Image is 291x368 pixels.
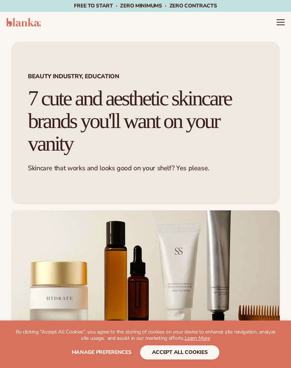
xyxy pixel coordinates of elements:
a: Learn More [185,335,210,342]
button: accept all cookies [140,345,220,359]
span: Beauty industry, Education [28,73,263,79]
h1: 7 cute and aesthetic skincare brands you'll want on your vanity [28,87,263,155]
button: Manage preferences [72,345,132,359]
summary: Menu [276,18,285,27]
img: logo [6,18,41,27]
span: Free to start · ZERO minimums · ZERO contracts [74,2,217,9]
p: Skincare that works and looks good on your shelf? Yes please. [28,164,263,172]
span: Manage preferences [72,349,132,356]
p: By clicking "Accept All Cookies", you agree to the storing of cookies on your device to enhance s... [15,329,276,342]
